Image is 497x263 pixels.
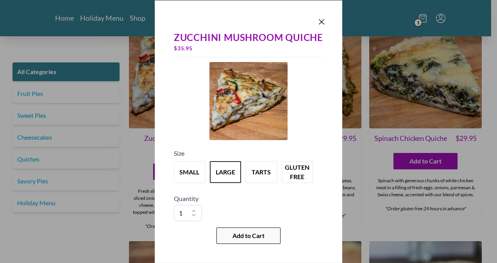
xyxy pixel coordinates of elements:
button: Variant Swatch [246,161,277,183]
button: Variant Swatch [174,161,205,183]
div: Zucchini Mushroom Quiche [174,32,323,43]
button: Variant Swatch [282,161,313,183]
div: $ 35.95 [174,43,323,54]
span: Add to Cart [232,231,265,240]
h5: Size [174,149,323,158]
img: Product Image [209,62,288,140]
a: Product Image [209,62,288,142]
button: Close panel [317,17,326,27]
h5: Quantity [174,194,323,203]
button: Variant Swatch [210,161,241,183]
button: Add to Cart [216,227,281,244]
